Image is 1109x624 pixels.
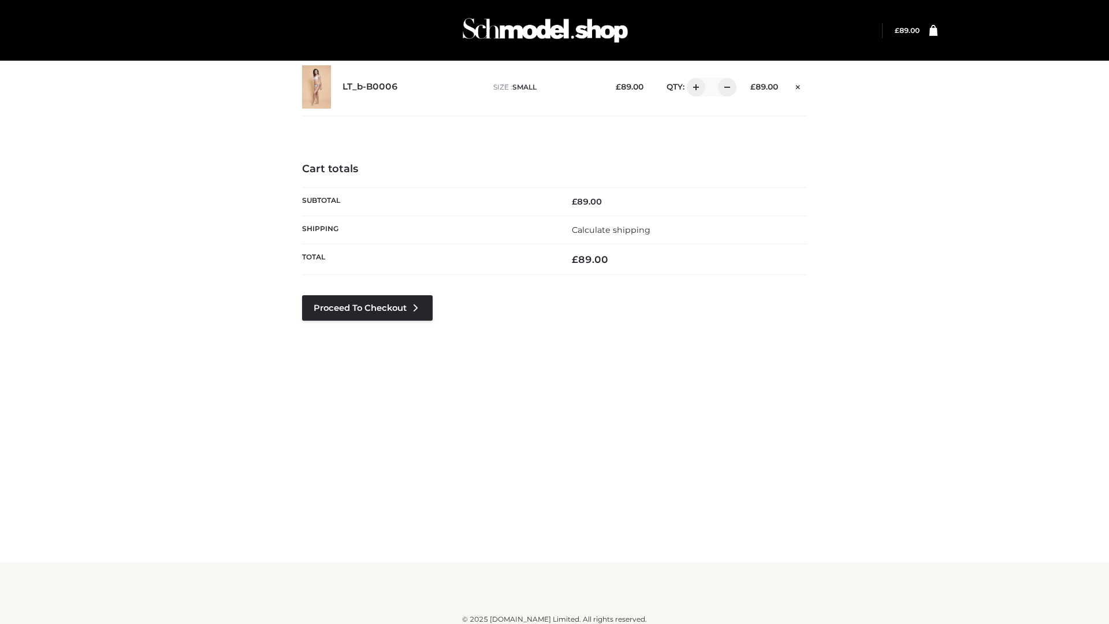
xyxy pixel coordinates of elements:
bdi: 89.00 [572,254,608,265]
a: Calculate shipping [572,225,650,235]
span: SMALL [512,83,537,91]
a: Proceed to Checkout [302,295,433,321]
bdi: 89.00 [750,82,778,91]
bdi: 89.00 [572,196,602,207]
span: £ [572,254,578,265]
p: size : [493,82,598,92]
span: £ [616,82,621,91]
a: LT_b-B0006 [343,81,398,92]
img: Schmodel Admin 964 [459,8,632,53]
th: Subtotal [302,187,554,216]
div: QTY: [655,78,732,96]
span: £ [572,196,577,207]
bdi: 89.00 [616,82,643,91]
a: £89.00 [895,26,920,35]
span: £ [895,26,899,35]
bdi: 89.00 [895,26,920,35]
th: Shipping [302,216,554,244]
span: £ [750,82,756,91]
h4: Cart totals [302,163,807,176]
th: Total [302,244,554,275]
a: Remove this item [790,78,807,93]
